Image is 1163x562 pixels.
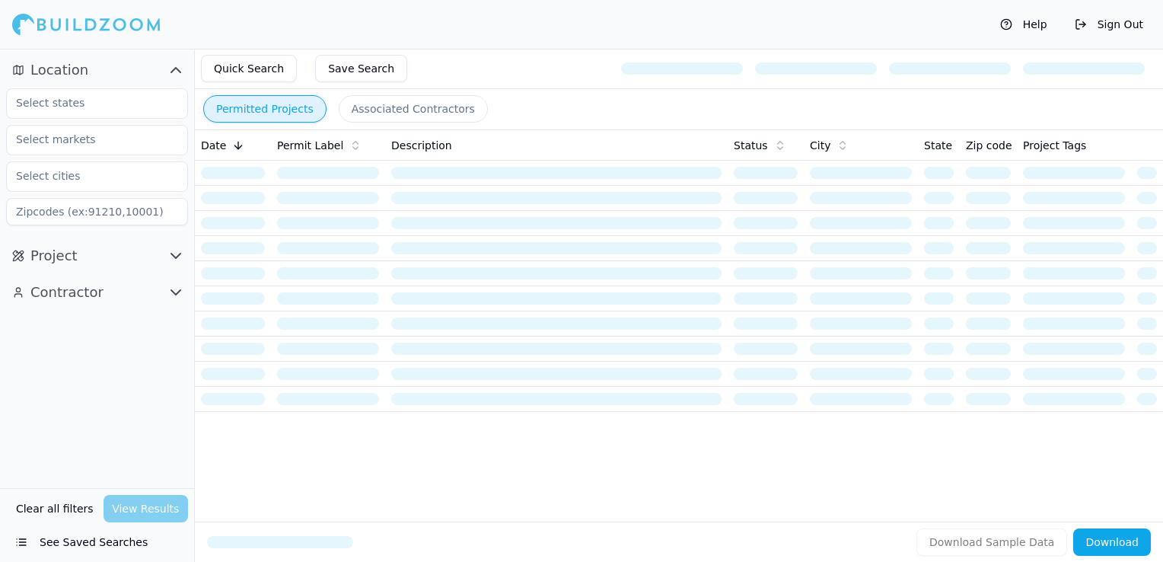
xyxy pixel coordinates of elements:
[966,138,1012,153] span: Zip code
[6,58,188,82] button: Location
[201,55,297,82] button: Quick Search
[30,59,88,81] span: Location
[1073,528,1151,556] button: Download
[12,495,97,522] button: Clear all filters
[810,138,830,153] span: City
[6,528,188,556] button: See Saved Searches
[315,55,407,82] button: Save Search
[391,138,452,153] span: Description
[6,244,188,268] button: Project
[203,95,327,123] button: Permitted Projects
[7,126,168,153] input: Select markets
[924,138,952,153] span: State
[7,89,168,117] input: Select states
[30,245,78,267] span: Project
[6,280,188,305] button: Contractor
[30,282,104,303] span: Contractor
[6,198,188,225] input: Zipcodes (ex:91210,10001)
[277,138,343,153] span: Permit Label
[1023,138,1086,153] span: Project Tags
[993,12,1055,37] button: Help
[339,95,488,123] button: Associated Contractors
[1067,12,1151,37] button: Sign Out
[7,162,168,190] input: Select cities
[201,138,226,153] span: Date
[734,138,768,153] span: Status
